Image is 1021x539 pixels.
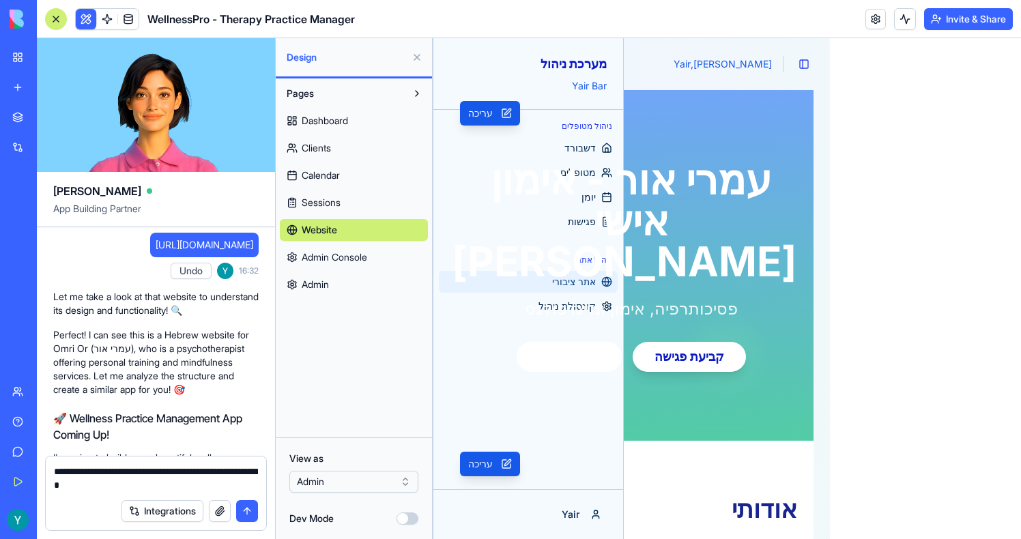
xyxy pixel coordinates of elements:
[121,500,203,522] button: Integrations
[53,183,141,199] span: [PERSON_NAME]
[239,265,259,276] span: 16:32
[27,413,87,438] button: עריכה
[302,278,329,291] span: Admin
[287,87,314,100] span: Pages
[280,219,428,241] a: Website
[6,257,185,279] a: קונסולת ניהול
[280,110,428,132] a: Dashboard
[17,41,174,55] div: Yair Bar
[53,451,259,533] p: I'm going to build you a beautiful wellness practice management app inspired by [PERSON_NAME]'s w...
[217,263,233,279] img: ACg8ocKxvzSR4wIe0pZTNWjZp9-EiZoFISIvkgGRq3DGH50PefrBXg=s96-c
[302,114,348,128] span: Dashboard
[200,304,313,334] button: קביעת פגישה
[280,192,428,214] a: Sessions
[129,469,147,483] span: Yair
[53,410,259,443] h2: 🚀 Wellness Practice Management App Coming Up!
[302,223,337,237] span: Website
[280,137,428,159] a: Clients
[241,19,339,33] div: [PERSON_NAME], Yair
[280,274,428,295] a: Admin
[27,63,87,87] button: עריכה
[6,211,185,233] div: ניהול אתר
[12,463,179,490] button: Yair
[84,304,189,334] button: למידע נוסף
[156,238,253,252] span: [URL][DOMAIN_NAME]
[6,99,185,121] a: דשבורד
[171,263,212,279] button: Undo
[132,103,163,117] span: דשבורד
[6,148,185,170] a: יומן
[287,50,406,64] span: Design
[33,121,364,244] h1: עמרי אור - אימון אישי [PERSON_NAME]
[53,290,259,317] p: Let me take a look at that website to understand its design and functionality! 🔍
[302,196,341,209] span: Sessions
[6,123,185,145] a: מטופלים
[289,452,418,465] label: View as
[17,16,174,35] div: מערכת ניהול
[33,260,364,282] p: פסיכותרפיה, אימון ומיינדפולנס
[33,457,364,484] h2: אודותי
[302,141,331,155] span: Clients
[6,173,185,194] a: פגישות
[280,83,406,104] button: Pages
[53,202,259,227] span: App Building Partner
[53,328,259,396] p: Perfect! I can see this is a Hebrew website for Omri Or (עמרי אור), who is a psychotherapist offe...
[147,11,355,27] span: WellnessPro - Therapy Practice Manager
[280,164,428,186] a: Calendar
[6,233,185,254] a: אתר ציבורי
[289,512,334,525] label: Dev Mode
[10,10,94,29] img: logo
[7,509,29,531] img: ACg8ocKxvzSR4wIe0pZTNWjZp9-EiZoFISIvkgGRq3DGH50PefrBXg=s96-c
[302,169,340,182] span: Calendar
[6,77,185,99] div: ניהול מטופלים
[302,250,367,264] span: Admin Console
[924,8,1013,30] button: Invite & Share
[280,246,428,268] a: Admin Console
